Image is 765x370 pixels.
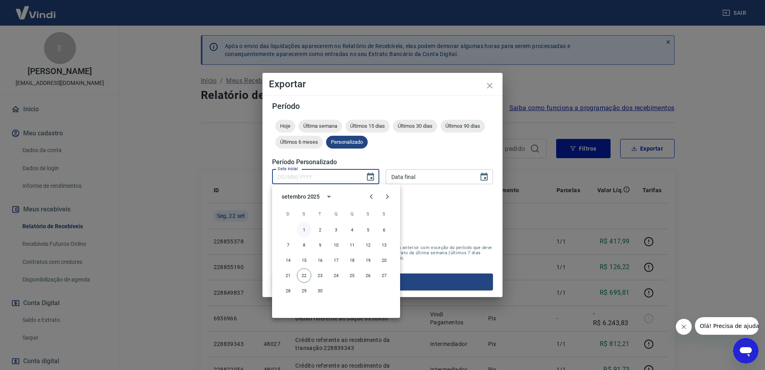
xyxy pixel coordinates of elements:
button: 29 [297,284,311,298]
button: 24 [329,268,343,283]
button: 15 [297,253,311,267]
iframe: Botão para abrir a janela de mensagens [733,338,759,364]
button: 18 [345,253,359,267]
span: Últimos 6 meses [275,139,323,145]
div: setembro 2025 [282,193,320,201]
span: Hoje [275,123,295,129]
div: Hoje [275,120,295,133]
button: Choose date [362,169,378,185]
button: 30 [313,284,327,298]
div: Última semana [298,120,342,133]
button: 20 [377,253,391,267]
span: terça-feira [313,206,327,222]
button: Next month [379,189,395,205]
h5: Período Personalizado [272,158,493,166]
span: Últimos 15 dias [345,123,390,129]
span: quarta-feira [329,206,343,222]
div: Últimos 30 dias [393,120,437,133]
button: Previous month [363,189,379,205]
button: 11 [345,238,359,252]
iframe: Mensagem da empresa [695,317,759,335]
button: 4 [345,223,359,237]
button: 10 [329,238,343,252]
h4: Exportar [269,79,496,89]
button: 12 [361,238,375,252]
button: Choose date [476,169,492,185]
span: Olá! Precisa de ajuda? [5,6,67,12]
button: 17 [329,253,343,267]
div: Últimos 90 dias [441,120,485,133]
button: 26 [361,268,375,283]
input: DD/MM/YYYY [386,169,473,184]
button: 3 [329,223,343,237]
div: Últimos 15 dias [345,120,390,133]
span: Personalizado [326,139,368,145]
button: 19 [361,253,375,267]
button: 22 [297,268,311,283]
span: Últimos 90 dias [441,123,485,129]
button: 13 [377,238,391,252]
div: Últimos 6 meses [275,136,323,149]
button: 14 [281,253,295,267]
button: 16 [313,253,327,267]
span: sexta-feira [361,206,375,222]
span: Última semana [298,123,342,129]
span: sábado [377,206,391,222]
button: 27 [377,268,391,283]
button: 23 [313,268,327,283]
button: calendar view is open, switch to year view [322,190,336,203]
button: 6 [377,223,391,237]
button: close [480,76,499,95]
div: Personalizado [326,136,368,149]
button: 2 [313,223,327,237]
span: Últimos 30 dias [393,123,437,129]
button: 7 [281,238,295,252]
label: Data inicial [278,166,298,172]
button: 5 [361,223,375,237]
button: 9 [313,238,327,252]
span: segunda-feira [297,206,311,222]
span: quinta-feira [345,206,359,222]
button: 8 [297,238,311,252]
input: DD/MM/YYYY [272,169,359,184]
button: 28 [281,284,295,298]
button: 25 [345,268,359,283]
button: 21 [281,268,295,283]
h5: Período [272,102,493,110]
button: 1 [297,223,311,237]
iframe: Fechar mensagem [676,319,692,335]
span: domingo [281,206,295,222]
